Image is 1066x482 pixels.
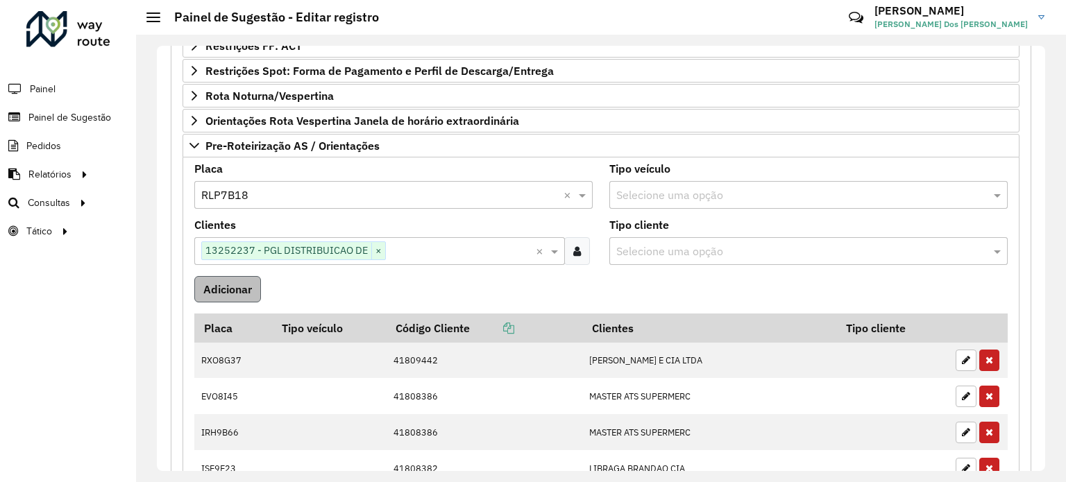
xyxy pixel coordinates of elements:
[582,378,836,414] td: MASTER ATS SUPERMERC
[609,160,670,177] label: Tipo veículo
[609,216,669,233] label: Tipo cliente
[536,243,548,259] span: Clear all
[386,378,582,414] td: 41808386
[194,343,272,379] td: RXO8G37
[386,313,582,343] th: Código Cliente
[160,10,379,25] h2: Painel de Sugestão - Editar registro
[205,40,302,51] span: Restrições FF: ACT
[582,343,836,379] td: [PERSON_NAME] E CIA LTDA
[194,378,272,414] td: EVO8I45
[183,134,1020,157] a: Pre-Roteirização AS / Orientações
[194,313,272,343] th: Placa
[874,18,1028,31] span: [PERSON_NAME] Dos [PERSON_NAME]
[202,242,371,259] span: 13252237 - PGL DISTRIBUICAO DE
[371,243,385,259] span: ×
[28,167,71,182] span: Relatórios
[205,65,554,76] span: Restrições Spot: Forma de Pagamento e Perfil de Descarga/Entrega
[183,109,1020,132] a: Orientações Rota Vespertina Janela de horário extraordinária
[205,115,519,126] span: Orientações Rota Vespertina Janela de horário extraordinária
[28,110,111,125] span: Painel de Sugestão
[183,84,1020,107] a: Rota Noturna/Vespertina
[582,313,836,343] th: Clientes
[272,313,386,343] th: Tipo veículo
[386,343,582,379] td: 41809442
[836,313,949,343] th: Tipo cliente
[183,34,1020,58] a: Restrições FF: ACT
[386,414,582,450] td: 41808386
[194,414,272,450] td: IRH9B66
[582,414,836,450] td: MASTER ATS SUPERMERC
[26,139,61,153] span: Pedidos
[205,90,334,101] span: Rota Noturna/Vespertina
[841,3,871,33] a: Contato Rápido
[30,82,56,96] span: Painel
[28,196,70,210] span: Consultas
[194,160,223,177] label: Placa
[183,59,1020,83] a: Restrições Spot: Forma de Pagamento e Perfil de Descarga/Entrega
[26,224,52,239] span: Tático
[205,140,380,151] span: Pre-Roteirização AS / Orientações
[470,321,514,335] a: Copiar
[194,216,236,233] label: Clientes
[564,187,575,203] span: Clear all
[874,4,1028,17] h3: [PERSON_NAME]
[194,276,261,302] button: Adicionar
